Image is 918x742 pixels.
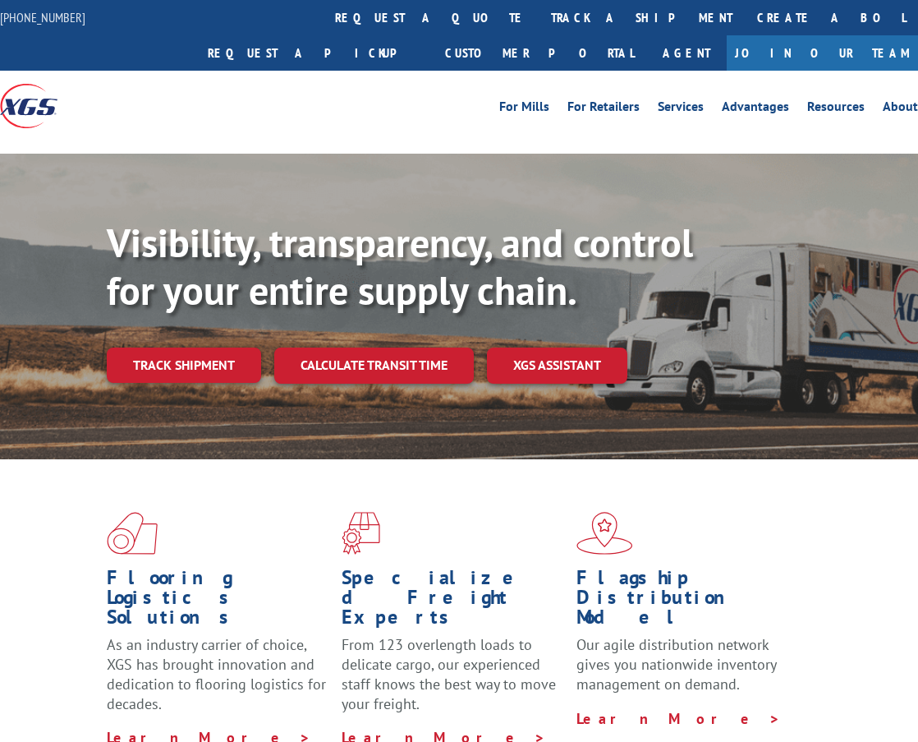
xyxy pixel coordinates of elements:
[576,709,781,728] a: Learn More >
[342,568,564,635] h1: Specialized Freight Experts
[195,35,433,71] a: Request a pickup
[722,100,789,118] a: Advantages
[499,100,549,118] a: For Mills
[727,35,918,71] a: Join Our Team
[883,100,918,118] a: About
[576,512,633,555] img: xgs-icon-flagship-distribution-model-red
[107,568,329,635] h1: Flooring Logistics Solutions
[107,512,158,555] img: xgs-icon-total-supply-chain-intelligence-red
[567,100,640,118] a: For Retailers
[274,348,474,383] a: Calculate transit time
[342,512,380,555] img: xgs-icon-focused-on-flooring-red
[576,568,799,635] h1: Flagship Distribution Model
[807,100,865,118] a: Resources
[342,635,564,728] p: From 123 overlength loads to delicate cargo, our experienced staff knows the best way to move you...
[107,635,326,712] span: As an industry carrier of choice, XGS has brought innovation and dedication to flooring logistics...
[433,35,646,71] a: Customer Portal
[576,635,776,694] span: Our agile distribution network gives you nationwide inventory management on demand.
[107,348,261,382] a: Track shipment
[107,217,693,316] b: Visibility, transparency, and control for your entire supply chain.
[658,100,704,118] a: Services
[487,348,627,383] a: XGS ASSISTANT
[646,35,727,71] a: Agent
